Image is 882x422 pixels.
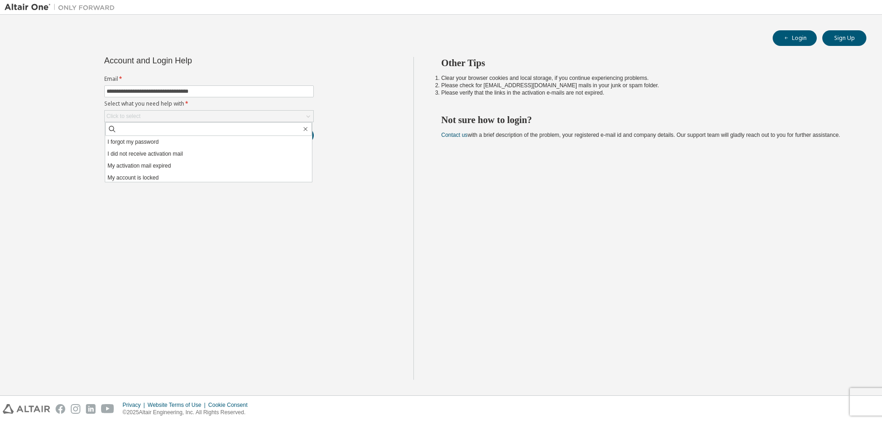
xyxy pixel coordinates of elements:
[71,404,80,414] img: instagram.svg
[441,114,850,126] h2: Not sure how to login?
[56,404,65,414] img: facebook.svg
[5,3,119,12] img: Altair One
[441,89,850,96] li: Please verify that the links in the activation e-mails are not expired.
[105,111,313,122] div: Click to select
[101,404,114,414] img: youtube.svg
[3,404,50,414] img: altair_logo.svg
[104,100,314,107] label: Select what you need help with
[822,30,866,46] button: Sign Up
[123,409,253,416] p: © 2025 Altair Engineering, Inc. All Rights Reserved.
[441,57,850,69] h2: Other Tips
[107,113,141,120] div: Click to select
[208,401,253,409] div: Cookie Consent
[441,74,850,82] li: Clear your browser cookies and local storage, if you continue experiencing problems.
[105,136,312,148] li: I forgot my password
[147,401,208,409] div: Website Terms of Use
[86,404,96,414] img: linkedin.svg
[104,75,314,83] label: Email
[441,132,840,138] span: with a brief description of the problem, your registered e-mail id and company details. Our suppo...
[104,57,272,64] div: Account and Login Help
[441,82,850,89] li: Please check for [EMAIL_ADDRESS][DOMAIN_NAME] mails in your junk or spam folder.
[773,30,817,46] button: Login
[441,132,468,138] a: Contact us
[123,401,147,409] div: Privacy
